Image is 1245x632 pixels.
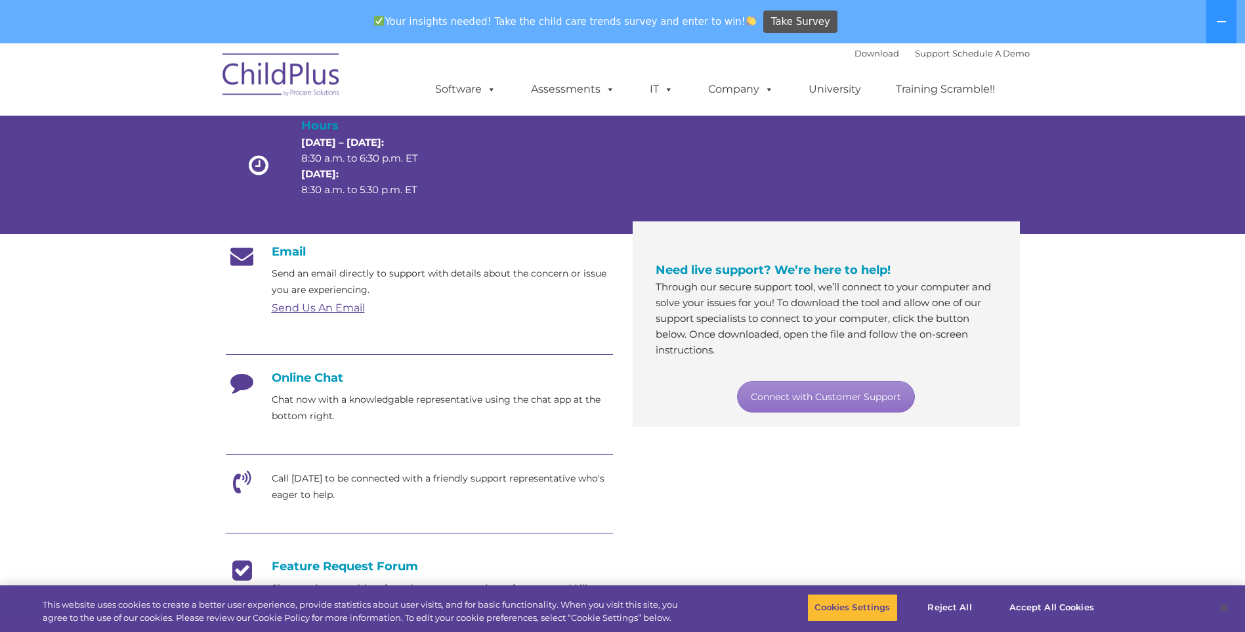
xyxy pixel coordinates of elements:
[272,470,613,503] p: Call [DATE] to be connected with a friendly support representative who's eager to help.
[909,594,991,621] button: Reject All
[1002,594,1101,621] button: Accept All Cookies
[656,279,997,358] p: Through our secure support tool, we’ll connect to your computer and solve your issues for you! To...
[43,598,685,624] div: This website uses cookies to create a better user experience, provide statistics about user visit...
[637,76,686,102] a: IT
[915,48,950,58] a: Support
[216,44,347,110] img: ChildPlus by Procare Solutions
[226,559,613,574] h4: Feature Request Forum
[855,48,1030,58] font: |
[369,9,762,34] span: Your insights needed! Take the child care trends survey and enter to win!
[272,580,613,629] p: Share and vote on ideas for enhancements and new features you’d like to see added to ChildPlus. Y...
[226,371,613,385] h4: Online Chat
[301,168,339,180] strong: [DATE]:
[301,136,384,148] strong: [DATE] – [DATE]:
[795,76,874,102] a: University
[737,381,915,413] a: Connect with Customer Support
[301,116,440,135] h4: Hours
[422,76,509,102] a: Software
[952,48,1030,58] a: Schedule A Demo
[272,302,365,314] a: Send Us An Email
[1210,593,1238,622] button: Close
[746,16,756,26] img: 👏
[763,11,837,34] a: Take Survey
[272,265,613,298] p: Send an email directly to support with details about the concern or issue you are experiencing.
[272,392,613,424] p: Chat now with a knowledgable representative using the chat app at the bottom right.
[807,594,897,621] button: Cookies Settings
[855,48,899,58] a: Download
[374,16,384,26] img: ✅
[301,135,440,198] p: 8:30 a.m. to 6:30 p.m. ET 8:30 a.m. to 5:30 p.m. ET
[226,244,613,259] h4: Email
[518,76,628,102] a: Assessments
[695,76,787,102] a: Company
[883,76,1008,102] a: Training Scramble!!
[656,263,891,277] span: Need live support? We’re here to help!
[771,11,830,34] span: Take Survey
